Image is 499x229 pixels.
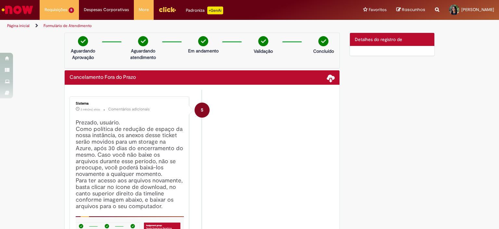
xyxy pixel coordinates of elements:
[318,36,328,46] img: check-circle-green.png
[139,7,149,13] span: More
[108,107,150,112] small: Comentários adicionais
[69,7,74,13] span: 5
[78,36,88,46] img: check-circle-green.png
[369,7,387,13] span: Favoritos
[159,5,176,14] img: click_logo_yellow_360x200.png
[138,36,148,46] img: check-circle-green.png
[81,107,100,111] time: 15/08/2025 00:51:58
[1,3,34,16] img: ServiceNow
[258,36,268,46] img: check-circle-green.png
[67,48,99,61] p: Aguardando Aprovação
[5,20,328,32] ul: Trilhas de página
[70,75,136,80] h2: Cancelamento Fora do Prazo Histórico de tíquete
[45,7,67,13] span: Requisições
[44,23,92,28] a: Formulário de Atendimento
[195,103,210,118] div: System
[198,36,208,46] img: check-circle-green.png
[201,102,203,118] span: S
[127,48,159,61] p: Aguardando atendimento
[461,7,494,12] span: [PERSON_NAME]
[313,48,334,54] p: Concluído
[76,102,184,106] div: Sistema
[7,23,30,28] a: Página inicial
[84,7,129,13] span: Despesas Corporativas
[396,7,425,13] a: Rascunhos
[186,7,223,14] div: Padroniza
[402,7,425,13] span: Rascunhos
[188,48,219,54] p: Em andamento
[254,48,273,54] p: Validação
[207,7,223,14] p: +GenAi
[327,74,335,82] span: Baixar anexos
[355,36,402,42] span: Detalhes do registro de
[81,107,100,111] span: 2 mês(es) atrás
